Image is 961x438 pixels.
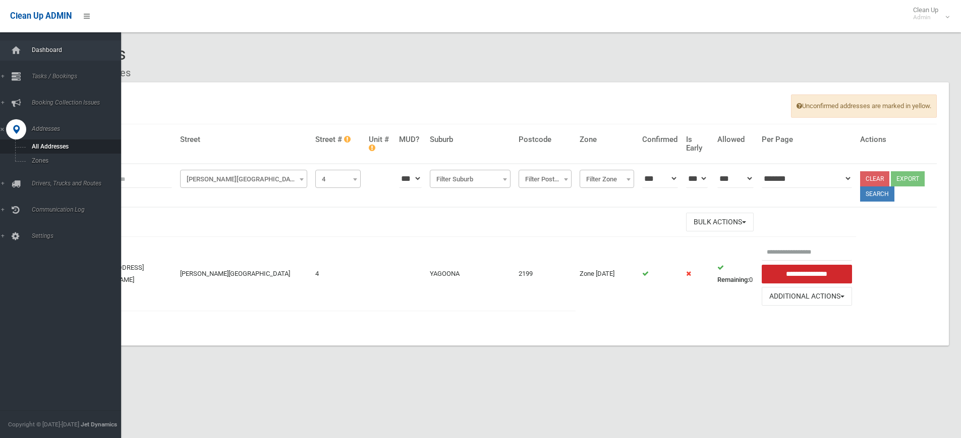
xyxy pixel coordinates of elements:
[519,170,572,188] span: Filter Postcode
[860,135,933,144] h4: Actions
[432,172,508,186] span: Filter Suburb
[913,14,938,21] small: Admin
[86,135,172,144] h4: Address
[642,135,677,144] h4: Confirmed
[29,46,129,54] span: Dashboard
[81,421,117,428] strong: Jet Dynamics
[576,237,638,311] td: Zone [DATE]
[686,135,709,152] h4: Is Early
[315,135,361,144] h4: Street #
[318,172,358,186] span: 4
[521,172,569,186] span: Filter Postcode
[686,213,754,231] button: Bulk Actions
[29,180,129,187] span: Drivers, Trucks and Routes
[908,6,948,21] span: Clean Up
[582,172,632,186] span: Filter Zone
[29,206,129,213] span: Communication Log
[426,237,515,311] td: YAGOONA
[29,125,129,132] span: Addresses
[180,135,308,144] h4: Street
[519,135,572,144] h4: Postcode
[717,135,754,144] h4: Allowed
[311,237,365,311] td: 4
[762,287,853,306] button: Additional Actions
[8,421,79,428] span: Copyright © [DATE]-[DATE]
[369,135,391,152] h4: Unit #
[891,171,925,186] button: Export
[183,172,305,186] span: Ward Street (YAGOONA)
[430,135,511,144] h4: Suburb
[580,135,634,144] h4: Zone
[430,170,511,188] span: Filter Suburb
[860,171,889,186] a: Clear
[860,186,894,202] button: Search
[29,99,129,106] span: Booking Collection Issues
[580,170,634,188] span: Filter Zone
[29,143,120,150] span: All Addresses
[399,135,421,144] h4: MUD?
[29,232,129,239] span: Settings
[762,135,853,144] h4: Per Page
[29,73,129,80] span: Tasks / Bookings
[717,276,749,283] strong: Remaining:
[315,170,361,188] span: 4
[515,237,576,311] td: 2199
[10,11,72,21] span: Clean Up ADMIN
[176,237,312,311] td: [PERSON_NAME][GEOGRAPHIC_DATA]
[29,157,120,164] span: Zones
[180,170,308,188] span: Ward Street (YAGOONA)
[713,237,758,311] td: 0
[791,94,937,118] span: Unconfirmed addresses are marked in yellow.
